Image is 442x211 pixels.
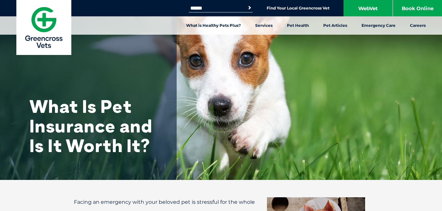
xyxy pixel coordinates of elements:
a: Pet Articles [316,16,354,35]
button: Search [246,5,253,11]
a: Pet Health [280,16,316,35]
h1: What Is Pet Insurance and Is It Worth It? [29,97,160,155]
a: Find Your Local Greencross Vet [267,6,329,11]
a: Careers [403,16,433,35]
a: Services [248,16,280,35]
a: Emergency Care [354,16,403,35]
a: What is Healthy Pets Plus? [179,16,248,35]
